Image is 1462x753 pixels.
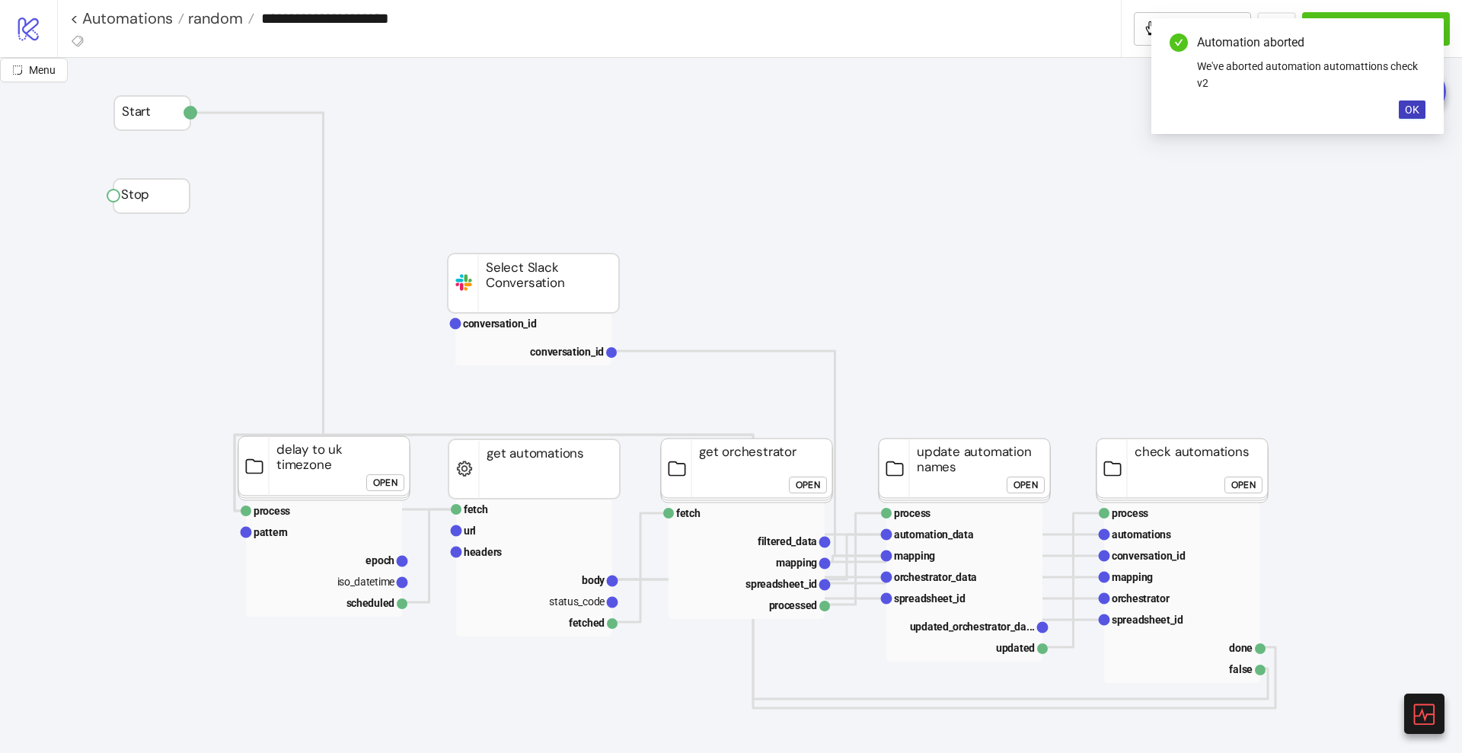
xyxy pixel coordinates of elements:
[1112,550,1186,562] text: conversation_id
[1302,12,1450,46] button: Run Automation
[582,574,605,586] text: body
[789,477,827,493] button: Open
[1112,571,1153,583] text: mapping
[1112,528,1171,541] text: automations
[70,11,184,26] a: < Automations
[1224,477,1262,493] button: Open
[184,11,254,26] a: random
[549,595,605,608] text: status_code
[894,528,974,541] text: automation_data
[1112,592,1170,605] text: orchestrator
[776,557,817,569] text: mapping
[1112,507,1148,519] text: process
[1112,614,1183,626] text: spreadsheet_id
[254,505,290,517] text: process
[1405,104,1419,116] span: OK
[464,525,476,537] text: url
[1197,34,1425,52] div: Automation aborted
[29,64,56,76] span: Menu
[1170,34,1188,52] span: check-circle
[1014,477,1038,494] div: Open
[758,535,817,547] text: filtered_data
[464,503,488,515] text: fetch
[894,592,966,605] text: spreadsheet_id
[365,554,394,566] text: epoch
[894,507,931,519] text: process
[366,474,404,491] button: Open
[530,346,604,358] text: conversation_id
[1399,101,1425,119] button: OK
[676,507,701,519] text: fetch
[1257,12,1296,46] button: ...
[894,550,935,562] text: mapping
[1007,477,1045,493] button: Open
[1231,477,1256,494] div: Open
[184,8,243,28] span: random
[373,474,397,492] div: Open
[337,576,395,588] text: iso_datetime
[1134,12,1252,46] button: To Widgets
[12,65,23,75] span: radius-bottomright
[1197,58,1425,91] div: We've aborted automation automattions check v2
[464,546,502,558] text: headers
[910,621,1036,633] text: updated_orchestrator_da...
[254,526,288,538] text: pattern
[463,317,537,330] text: conversation_id
[894,571,977,583] text: orchestrator_data
[745,578,817,590] text: spreadsheet_id
[796,477,820,494] div: Open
